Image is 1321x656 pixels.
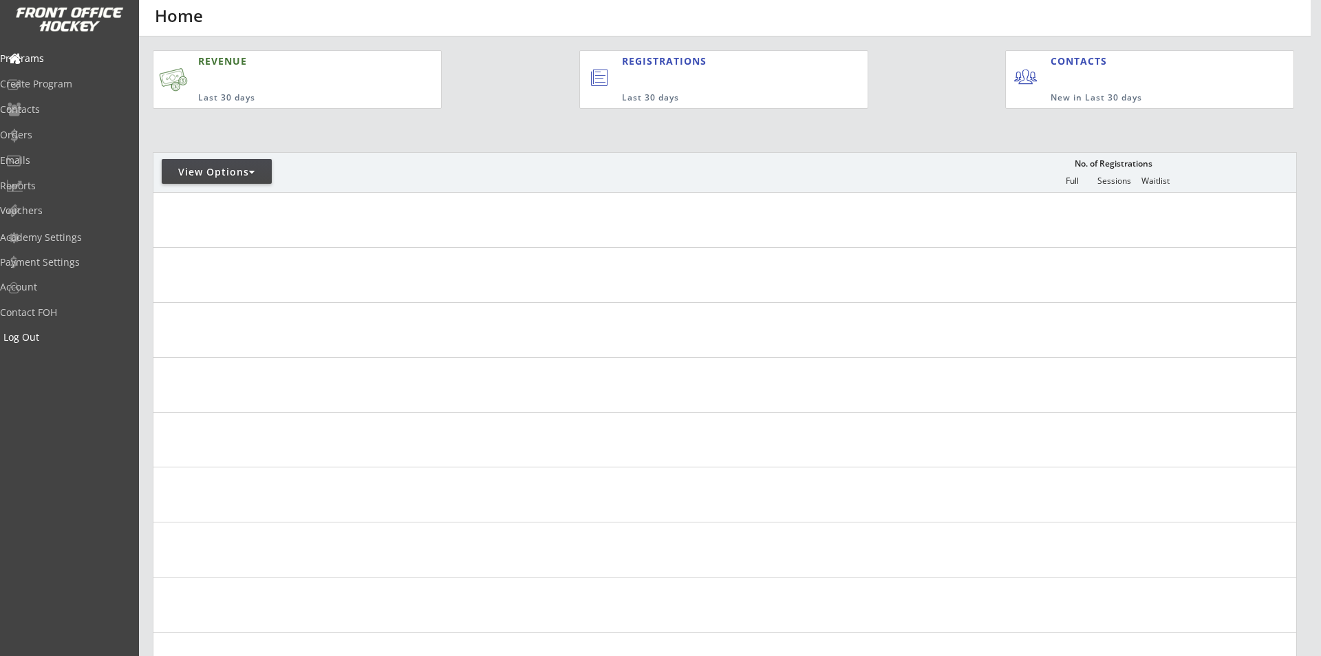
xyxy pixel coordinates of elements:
[1135,176,1176,186] div: Waitlist
[1093,176,1135,186] div: Sessions
[198,92,376,104] div: Last 30 days
[162,165,272,179] div: View Options
[1051,176,1093,186] div: Full
[1051,54,1113,68] div: CONTACTS
[622,92,813,104] div: Last 30 days
[198,54,376,68] div: REVENUE
[3,332,127,342] div: Log Out
[1051,92,1231,104] div: New in Last 30 days
[1071,159,1156,169] div: No. of Registrations
[622,54,805,68] div: REGISTRATIONS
